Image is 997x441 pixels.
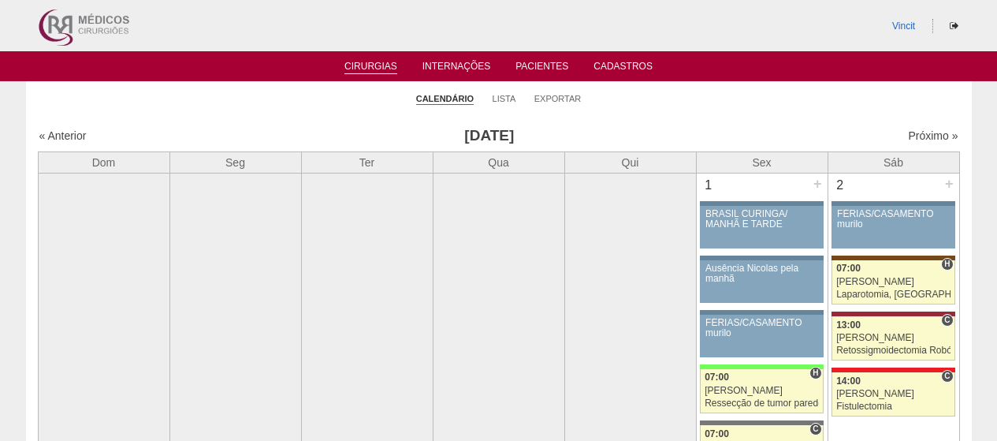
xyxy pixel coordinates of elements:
div: + [811,174,824,194]
div: 1 [697,174,721,197]
span: Consultório [941,370,953,383]
a: Internações [422,61,491,77]
a: C 14:00 [PERSON_NAME] Fistulectomia [831,372,954,417]
div: Retossigmoidectomia Robótica [836,346,950,356]
div: Key: Aviso [700,201,823,206]
div: [PERSON_NAME] [705,386,819,396]
div: BRASIL CURINGA/ MANHÃ E TARDE [705,209,818,230]
a: Cirurgias [344,61,397,74]
div: Ressecção de tumor parede abdominal pélvica [705,398,819,409]
div: FÉRIAS/CASAMENTO murilo [705,318,818,338]
th: Qua [433,151,564,173]
a: Cadastros [593,61,653,77]
div: Key: Santa Joana [831,256,954,260]
span: 07:00 [705,428,729,439]
th: Seg [169,151,301,173]
i: Sair [950,21,958,31]
a: FÉRIAS/CASAMENTO murilo [700,315,823,357]
div: 2 [828,174,853,197]
span: 13:00 [836,320,861,331]
th: Sáb [828,151,959,173]
div: [PERSON_NAME] [836,277,950,287]
span: 07:00 [836,263,861,274]
th: Ter [301,151,433,173]
span: Hospital [941,258,953,271]
a: C 13:00 [PERSON_NAME] Retossigmoidectomia Robótica [831,316,954,361]
a: Vincit [892,21,915,32]
div: Key: Santa Catarina [700,420,823,425]
a: H 07:00 [PERSON_NAME] Ressecção de tumor parede abdominal pélvica [700,369,823,413]
div: Ausência Nicolas pela manhã [705,263,818,284]
div: FÉRIAS/CASAMENTO murilo [837,209,950,230]
div: Key: Sírio Libanês [831,312,954,316]
span: Hospital [809,367,821,379]
div: Key: Aviso [700,256,823,260]
a: FÉRIAS/CASAMENTO murilo [831,206,954,249]
span: 14:00 [836,376,861,387]
div: Key: Aviso [700,310,823,315]
a: « Anterior [39,129,87,142]
div: [PERSON_NAME] [836,333,950,343]
div: + [943,174,956,194]
a: H 07:00 [PERSON_NAME] Laparotomia, [GEOGRAPHIC_DATA], Drenagem, Bridas [831,260,954,305]
span: Consultório [941,314,953,327]
span: 07:00 [705,372,729,383]
a: Ausência Nicolas pela manhã [700,260,823,303]
div: [PERSON_NAME] [836,389,950,399]
a: Exportar [534,93,582,104]
div: Key: Brasil [700,364,823,369]
th: Qui [564,151,696,173]
div: Fistulectomia [836,402,950,412]
div: Key: Aviso [831,201,954,206]
th: Dom [38,151,169,173]
a: Calendário [416,93,474,105]
span: Consultório [809,423,821,435]
h3: [DATE] [259,125,719,148]
div: Laparotomia, [GEOGRAPHIC_DATA], Drenagem, Bridas [836,290,950,300]
th: Sex [696,151,828,173]
a: Próximo » [908,129,958,142]
a: Lista [493,93,516,104]
a: Pacientes [515,61,568,77]
a: BRASIL CURINGA/ MANHÃ E TARDE [700,206,823,249]
div: Key: Assunção [831,368,954,372]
